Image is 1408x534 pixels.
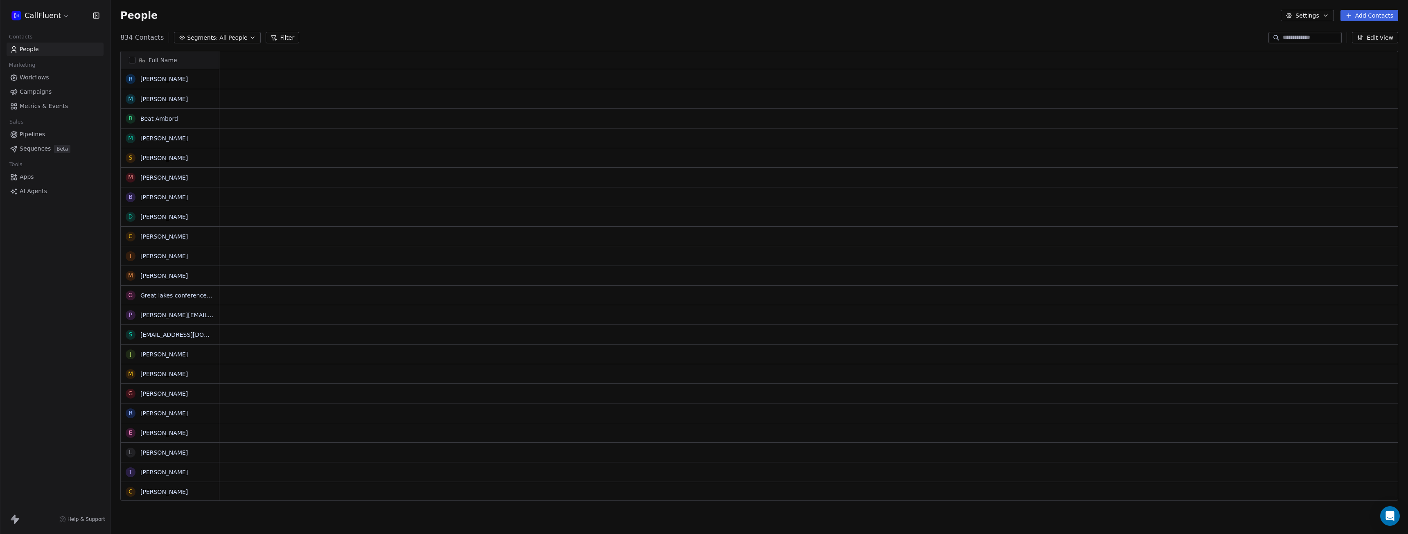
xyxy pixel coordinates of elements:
[140,135,188,142] a: [PERSON_NAME]
[7,99,104,113] a: Metrics & Events
[128,95,133,103] div: M
[140,96,188,102] a: [PERSON_NAME]
[129,468,133,476] div: T
[128,134,133,142] div: M
[1380,506,1400,526] div: Open Intercom Messenger
[140,351,188,358] a: [PERSON_NAME]
[5,31,36,43] span: Contacts
[129,428,133,437] div: E
[140,233,188,240] a: [PERSON_NAME]
[120,9,158,22] span: People
[140,331,241,338] a: [EMAIL_ADDRESS][DOMAIN_NAME]
[59,516,105,523] a: Help & Support
[7,43,104,56] a: People
[7,85,104,99] a: Campaigns
[20,130,45,139] span: Pipelines
[121,51,219,69] div: Full Name
[140,430,188,436] a: [PERSON_NAME]
[54,145,70,153] span: Beta
[129,389,133,398] div: G
[20,88,52,96] span: Campaigns
[68,516,105,523] span: Help & Support
[140,115,178,122] a: Beat Ambord
[7,170,104,184] a: Apps
[121,69,219,501] div: grid
[140,155,188,161] a: [PERSON_NAME]
[20,45,39,54] span: People
[128,173,133,182] div: M
[266,32,300,43] button: Filter
[140,312,288,318] a: [PERSON_NAME][EMAIL_ADDRESS][DOMAIN_NAME]
[129,311,132,319] div: p
[140,449,188,456] a: [PERSON_NAME]
[20,102,68,110] span: Metrics & Events
[129,448,132,457] div: L
[140,76,188,82] a: [PERSON_NAME]
[6,158,26,171] span: Tools
[140,174,188,181] a: [PERSON_NAME]
[1281,10,1334,21] button: Settings
[140,292,225,299] a: Great lakes conference CGGC
[20,144,51,153] span: Sequences
[128,370,133,378] div: m
[129,409,133,417] div: R
[7,128,104,141] a: Pipelines
[7,185,104,198] a: AI Agents
[187,34,218,42] span: Segments:
[129,291,133,300] div: G
[129,330,133,339] div: s
[10,9,71,23] button: CallFluent
[140,390,188,397] a: [PERSON_NAME]
[140,410,188,417] a: [PERSON_NAME]
[129,114,133,123] div: B
[20,173,34,181] span: Apps
[20,187,47,196] span: AI Agents
[1340,10,1398,21] button: Add Contacts
[129,153,133,162] div: S
[129,75,133,83] div: R
[120,33,164,43] span: 834 Contacts
[7,71,104,84] a: Workflows
[129,212,133,221] div: D
[140,214,188,220] a: [PERSON_NAME]
[11,11,21,20] img: callfluent_ai_logo.png
[129,193,133,201] div: B
[20,73,49,82] span: Workflows
[149,56,177,64] span: Full Name
[5,59,39,71] span: Marketing
[140,489,188,495] a: [PERSON_NAME]
[130,350,131,358] div: J
[219,34,247,42] span: All People
[140,469,188,475] a: [PERSON_NAME]
[140,194,188,201] a: [PERSON_NAME]
[1352,32,1398,43] button: Edit View
[129,232,133,241] div: c
[140,371,188,377] a: [PERSON_NAME]
[140,273,188,279] a: [PERSON_NAME]
[129,487,133,496] div: c
[6,116,27,128] span: Sales
[140,253,188,259] a: [PERSON_NAME]
[25,10,61,21] span: CallFluent
[128,271,133,280] div: M
[130,252,131,260] div: I
[7,142,104,155] a: SequencesBeta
